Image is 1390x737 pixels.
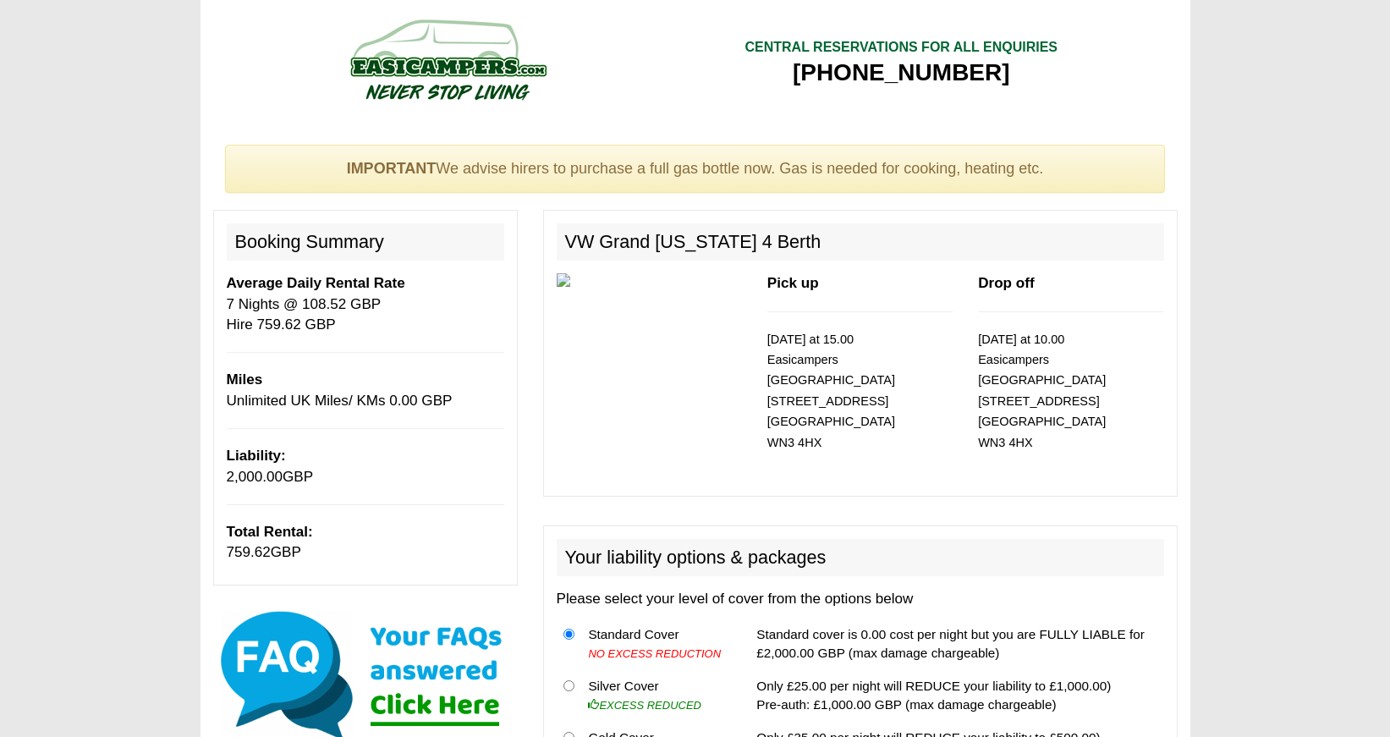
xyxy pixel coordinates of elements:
p: GBP [227,446,504,487]
h2: Your liability options & packages [557,539,1164,576]
div: We advise hirers to purchase a full gas bottle now. Gas is needed for cooking, heating etc. [225,145,1166,194]
td: Silver Cover [581,669,732,721]
p: Please select your level of cover from the options below [557,589,1164,609]
td: Standard Cover [581,619,732,670]
i: EXCESS REDUCED [588,699,701,712]
strong: IMPORTANT [347,160,437,177]
td: Only £25.00 per night will REDUCE your liability to £1,000.00) Pre-auth: £1,000.00 GBP (max damag... [750,669,1163,721]
span: 759.62 [227,544,271,560]
b: Total Rental: [227,524,313,540]
h2: Booking Summary [227,223,504,261]
small: [DATE] at 15.00 Easicampers [GEOGRAPHIC_DATA] [STREET_ADDRESS] [GEOGRAPHIC_DATA] WN3 4HX [767,333,895,449]
p: 7 Nights @ 108.52 GBP Hire 759.62 GBP [227,273,504,335]
div: CENTRAL RESERVATIONS FOR ALL ENQUIRIES [744,38,1058,58]
td: Standard cover is 0.00 cost per night but you are FULLY LIABLE for £2,000.00 GBP (max damage char... [750,619,1163,670]
small: [DATE] at 10.00 Easicampers [GEOGRAPHIC_DATA] [STREET_ADDRESS] [GEOGRAPHIC_DATA] WN3 4HX [978,333,1106,449]
img: campers-checkout-logo.png [287,13,608,106]
b: Drop off [978,275,1034,291]
b: Average Daily Rental Rate [227,275,405,291]
p: Unlimited UK Miles/ KMs 0.00 GBP [227,370,504,411]
h2: VW Grand [US_STATE] 4 Berth [557,223,1164,261]
div: [PHONE_NUMBER] [744,58,1058,88]
i: NO EXCESS REDUCTION [588,647,721,660]
img: 350.jpg [557,273,742,287]
span: 2,000.00 [227,469,283,485]
p: GBP [227,522,504,564]
b: Miles [227,371,263,388]
b: Liability: [227,448,286,464]
b: Pick up [767,275,819,291]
